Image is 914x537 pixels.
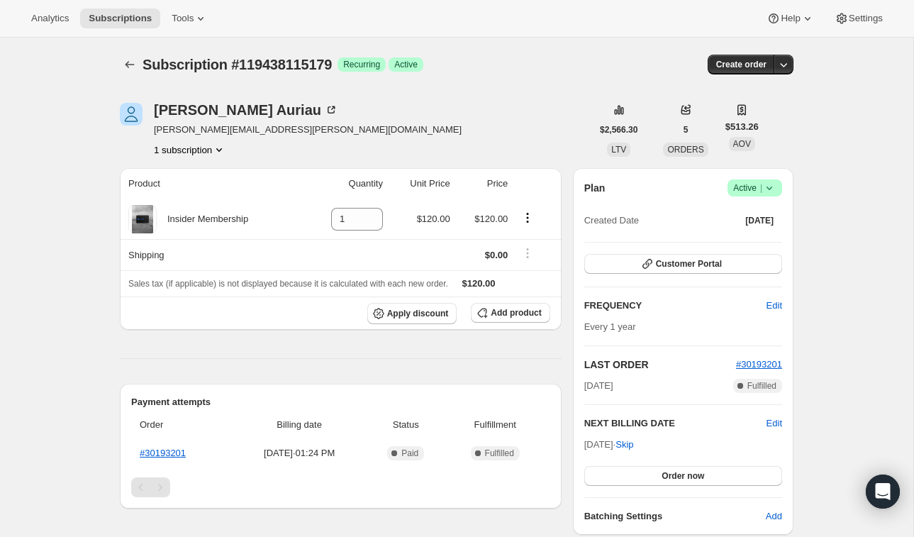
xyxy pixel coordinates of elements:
button: Product actions [154,143,226,157]
span: Tools [172,13,194,24]
h2: NEXT BILLING DATE [584,416,767,431]
button: Shipping actions [516,245,539,261]
button: #30193201 [736,358,782,372]
h2: Payment attempts [131,395,550,409]
span: Analytics [31,13,69,24]
button: Edit [767,416,782,431]
span: Status [372,418,440,432]
span: ORDERS [667,145,703,155]
th: Quantity [303,168,387,199]
button: 5 [675,120,697,140]
span: Add [766,509,782,524]
h2: LAST ORDER [584,358,736,372]
a: #30193201 [140,448,186,458]
button: Product actions [516,210,539,226]
span: Subscriptions [89,13,152,24]
div: Open Intercom Messenger [866,475,900,509]
span: David Auriau [120,103,143,126]
button: Order now [584,466,782,486]
h2: Plan [584,181,606,195]
span: $120.00 [417,214,450,224]
button: Subscriptions [80,9,160,28]
span: 5 [684,124,689,135]
span: Order now [662,470,704,482]
span: Create order [716,59,767,70]
button: Add product [471,303,550,323]
th: Shipping [120,239,303,270]
span: [DATE] [584,379,613,393]
button: [DATE] [737,211,782,231]
span: Billing date [236,418,363,432]
span: Created Date [584,214,639,228]
div: Insider Membership [157,212,248,226]
nav: Pagination [131,477,550,497]
span: $2,566.30 [600,124,637,135]
button: Apply discount [367,303,457,324]
span: $120.00 [462,278,496,289]
span: Skip [615,438,633,452]
button: Tools [163,9,216,28]
button: Subscriptions [120,55,140,74]
span: Apply discount [387,308,449,319]
button: Customer Portal [584,254,782,274]
span: [DATE] · [584,439,634,450]
span: Fulfillment [449,418,542,432]
span: Edit [767,299,782,313]
span: Fulfilled [747,380,776,392]
span: LTV [611,145,626,155]
span: Recurring [343,59,380,70]
span: Paid [401,448,418,459]
th: Order [131,409,232,441]
th: Product [120,168,303,199]
span: $120.00 [474,214,508,224]
div: [PERSON_NAME] Auriau [154,103,338,117]
span: | [760,182,762,194]
span: $0.00 [485,250,508,260]
span: Subscription #119438115179 [143,57,332,72]
span: Active [733,181,776,195]
button: Skip [607,433,642,456]
button: Help [758,9,823,28]
span: [DATE] · 01:24 PM [236,446,363,460]
span: [PERSON_NAME][EMAIL_ADDRESS][PERSON_NAME][DOMAIN_NAME] [154,123,462,137]
button: Edit [758,294,791,317]
h6: Batching Settings [584,509,766,524]
span: Every 1 year [584,321,636,332]
span: Fulfilled [485,448,514,459]
h2: FREQUENCY [584,299,767,313]
button: Analytics [23,9,77,28]
span: Add product [491,307,541,319]
span: $513.26 [725,120,759,134]
th: Price [455,168,513,199]
span: AOV [733,139,751,149]
button: Settings [826,9,891,28]
span: Settings [849,13,883,24]
button: Create order [708,55,775,74]
th: Unit Price [387,168,455,199]
a: #30193201 [736,359,782,370]
span: Help [781,13,800,24]
span: Customer Portal [656,258,722,270]
span: Active [394,59,418,70]
span: Sales tax (if applicable) is not displayed because it is calculated with each new order. [128,279,448,289]
button: Add [757,505,791,528]
span: [DATE] [745,215,774,226]
button: $2,566.30 [591,120,646,140]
